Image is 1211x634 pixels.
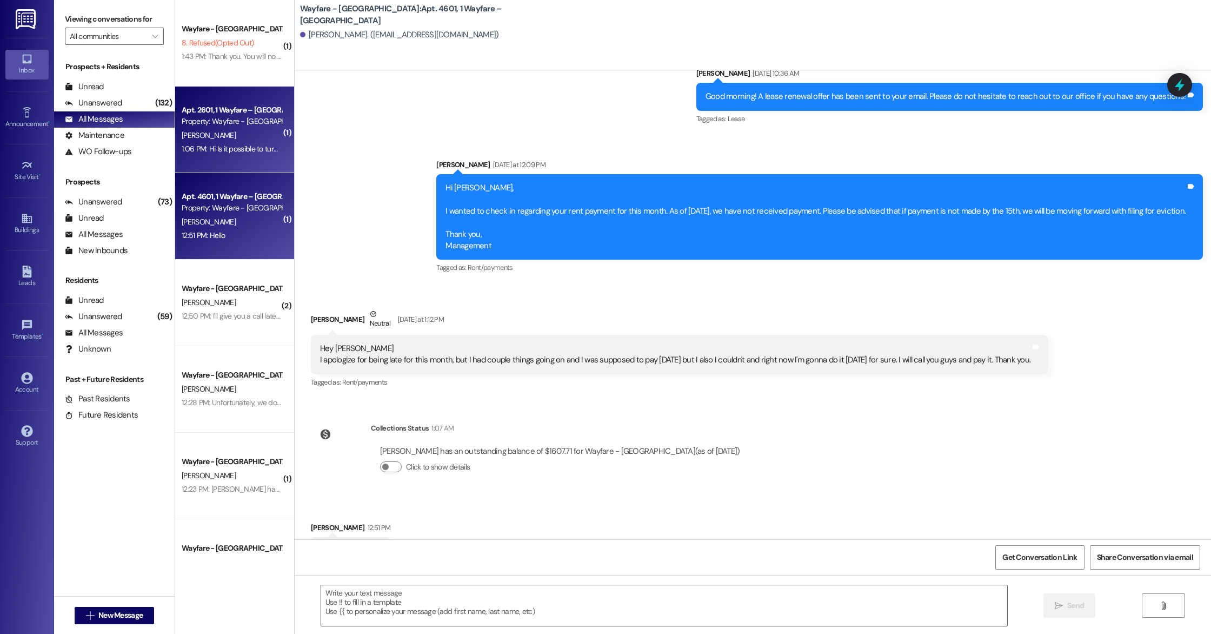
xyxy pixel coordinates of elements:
div: Unanswered [65,311,122,322]
span: • [48,118,50,126]
div: 12:51 PM: Hello [182,230,225,240]
div: Unread [65,81,104,93]
span: Lease [728,114,745,123]
div: [PERSON_NAME]. ([EMAIL_ADDRESS][DOMAIN_NAME]) [300,29,499,41]
div: 12:50 PM: I'll give you a call later on [DATE] when I get a chance thank you [182,311,408,321]
div: Unanswered [65,97,122,109]
div: Tagged as: [696,111,1203,127]
button: Get Conversation Link [995,545,1084,570]
a: Site Visit • [5,156,49,186]
div: [PERSON_NAME] [311,308,1048,335]
span: [PERSON_NAME] [182,217,236,227]
div: All Messages [65,114,123,125]
div: [DATE] 10:36 AM [750,68,799,79]
div: 1:07 AM [429,422,454,434]
div: Past Residents [65,393,130,405]
a: Inbox [5,50,49,79]
div: [PERSON_NAME] [436,159,1203,174]
span: [PERSON_NAME] [182,130,236,140]
div: (73) [155,194,175,210]
a: Buildings [5,209,49,239]
button: Share Conversation via email [1090,545,1200,570]
div: 12:23 PM: [PERSON_NAME] hasn't arrived yet but my blood pressure is down and I'm feeling better. ... [182,484,654,494]
div: Tagged as: [436,260,1203,275]
div: Apt. 2601, 1 Wayfare – [GEOGRAPHIC_DATA] [182,104,282,116]
div: WO Follow-ups [65,146,131,157]
span: [PERSON_NAME] [182,298,236,307]
div: Wayfare - [GEOGRAPHIC_DATA] [182,456,282,467]
div: Wayfare - [GEOGRAPHIC_DATA] [182,23,282,35]
a: Templates • [5,316,49,345]
span: Rent/payments [468,263,513,272]
div: Hey [PERSON_NAME] I apologize for being late for this month, but I had couple things going on and... [320,343,1030,366]
div: Past + Future Residents [54,374,175,385]
div: 1:43 PM: Thank you. You will no longer receive texts from this thread. Please reply with 'UNSTOP'... [182,51,691,61]
button: Send [1043,593,1096,618]
div: [PERSON_NAME] [311,522,390,537]
div: [PERSON_NAME] [696,68,1203,83]
div: 1:06 PM: Hi Is it possible to turn all the sprinklers on for my unit the grass that they put down... [182,144,769,154]
span: • [39,171,41,179]
div: Unread [65,295,104,306]
div: [DATE] at 1:12 PM [395,314,444,325]
div: Unread [65,213,104,224]
div: (59) [155,308,175,325]
div: Residents [54,275,175,286]
span: Get Conversation Link [1002,552,1077,563]
div: Unanswered [65,196,122,208]
img: ResiDesk Logo [16,9,38,29]
span: Rent/payments [342,378,388,387]
i:  [1159,602,1167,610]
i:  [152,32,158,41]
div: Unknown [65,344,111,355]
div: Collections Status [371,422,429,434]
div: Property: Wayfare - [GEOGRAPHIC_DATA] [182,202,282,214]
i:  [1055,602,1063,610]
div: Wayfare - [GEOGRAPHIC_DATA] [182,369,282,381]
div: Property: Wayfare - [GEOGRAPHIC_DATA] [182,116,282,127]
div: Wayfare - [GEOGRAPHIC_DATA] [182,283,282,294]
div: Tagged as: [311,374,1048,390]
span: [PERSON_NAME] [182,557,236,567]
div: 12:51 PM [365,522,391,533]
span: [PERSON_NAME] [182,471,236,480]
div: Future Residents [65,410,138,421]
span: • [42,331,43,339]
div: (132) [152,95,175,111]
div: Neutral [368,308,392,331]
i:  [86,611,94,620]
div: All Messages [65,327,123,339]
div: [PERSON_NAME] has an outstanding balance of $1607.71 for Wayfare - [GEOGRAPHIC_DATA] (as of [DATE]) [380,446,740,457]
a: Leads [5,262,49,292]
span: 8. Refused (Opted Out) [182,38,254,48]
div: Good morning! A lease renewal offer has been sent to your email. Please do not hesitate to reach ... [706,91,1186,102]
span: [PERSON_NAME] [182,384,236,394]
div: Maintenance [65,130,124,141]
a: Account [5,369,49,398]
span: New Message [98,610,143,621]
div: [DATE] at 12:09 PM [490,159,545,170]
div: All Messages [65,229,123,240]
div: New Inbounds [65,245,128,256]
button: New Message [75,607,155,624]
div: Wayfare - [GEOGRAPHIC_DATA] [182,543,282,554]
a: Support [5,422,49,451]
div: 12:28 PM: Unfortunately, we do not participate in the section 8 housing program. [182,398,431,407]
b: Wayfare - [GEOGRAPHIC_DATA]: Apt. 4601, 1 Wayfare – [GEOGRAPHIC_DATA] [300,3,516,27]
input: All communities [70,28,147,45]
label: Viewing conversations for [65,11,164,28]
div: Hi [PERSON_NAME], I wanted to check in regarding your rent payment for this month. As of [DATE], ... [445,182,1186,252]
span: Share Conversation via email [1097,552,1193,563]
span: Send [1067,600,1084,611]
div: Prospects [54,176,175,188]
div: Apt. 4601, 1 Wayfare – [GEOGRAPHIC_DATA] [182,191,282,202]
div: Prospects + Residents [54,61,175,72]
label: Click to show details [406,461,470,473]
